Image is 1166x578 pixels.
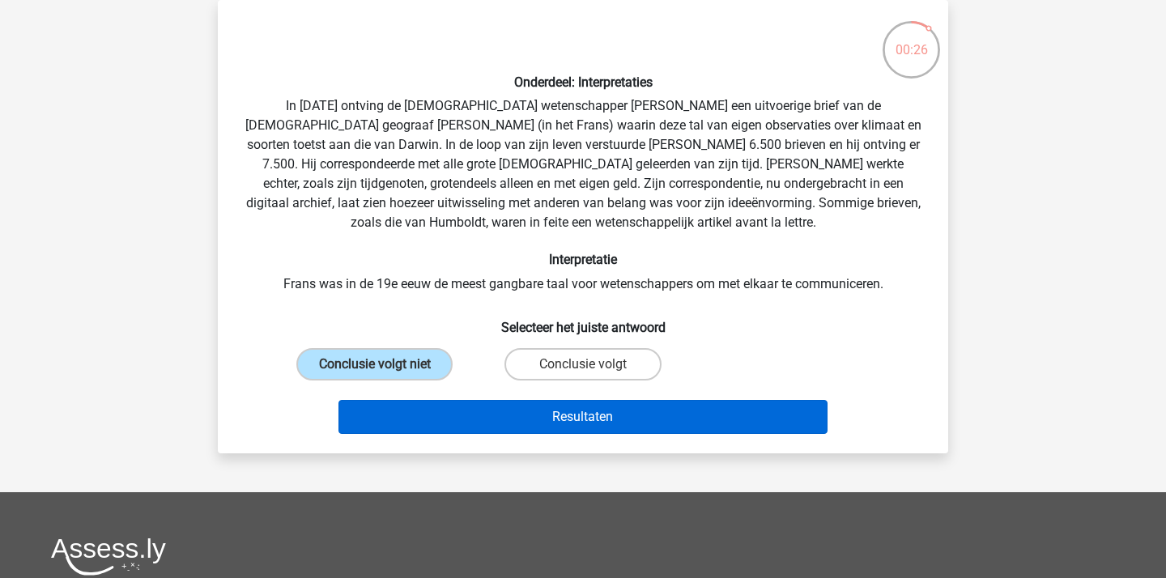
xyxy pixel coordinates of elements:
div: 00:26 [881,19,942,60]
div: In [DATE] ontving de [DEMOGRAPHIC_DATA] wetenschapper [PERSON_NAME] een uitvoerige brief van de [... [224,13,942,440]
img: Assessly logo [51,538,166,576]
label: Conclusie volgt [504,348,661,380]
h6: Onderdeel: Interpretaties [244,74,922,90]
h6: Interpretatie [244,252,922,267]
h6: Selecteer het juiste antwoord [244,307,922,335]
button: Resultaten [338,400,828,434]
label: Conclusie volgt niet [296,348,453,380]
